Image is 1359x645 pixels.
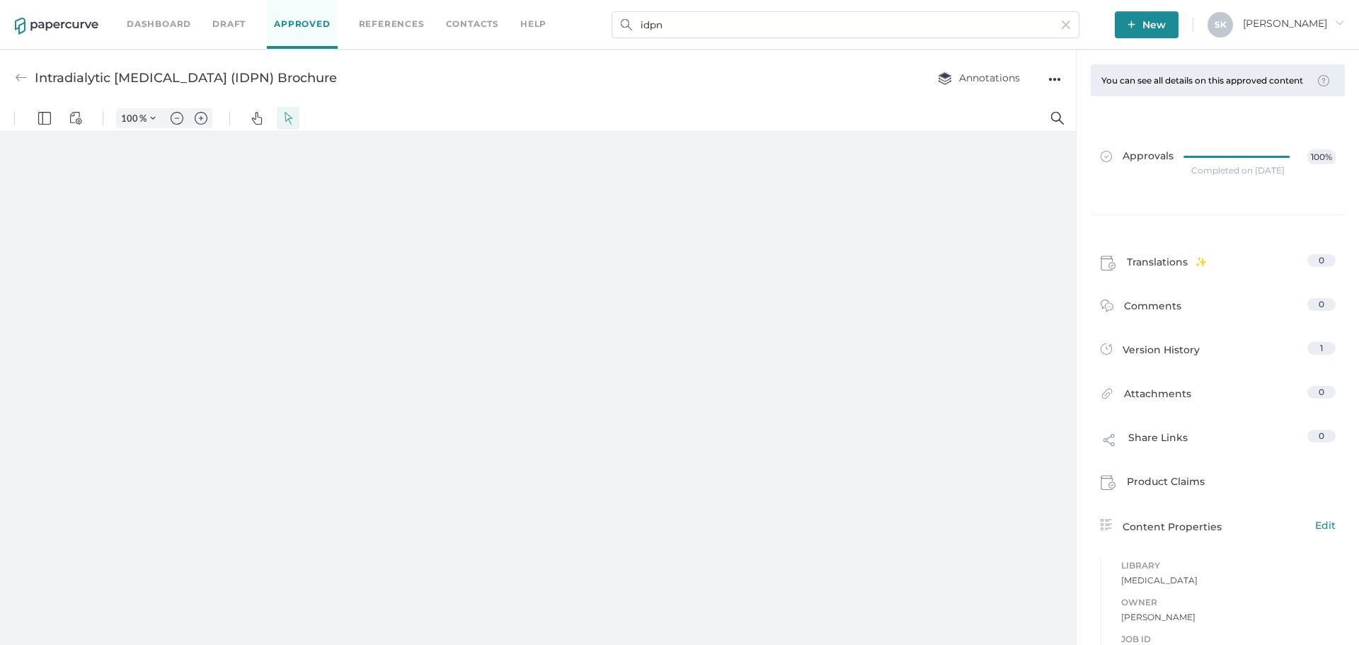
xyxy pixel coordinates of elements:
[938,72,1020,84] span: Annotations
[1101,151,1112,162] img: approved-grey.341b8de9.svg
[166,3,188,23] button: Zoom out
[359,16,425,32] a: References
[1318,75,1329,86] img: tooltip-default.0a89c667.svg
[142,3,164,23] button: Zoom Controls
[1215,19,1227,30] span: S K
[1128,11,1166,38] span: New
[1101,431,1118,452] img: share-link-icon.af96a55c.svg
[1048,69,1061,89] div: ●●●
[1101,256,1116,271] img: claims-icon.71597b81.svg
[1123,342,1200,362] span: Version History
[1046,1,1069,24] button: Search
[1121,610,1336,624] span: [PERSON_NAME]
[195,6,207,19] img: default-plus.svg
[1101,518,1336,535] a: Content PropertiesEdit
[1101,149,1174,165] span: Approvals
[1320,343,1323,353] span: 1
[1115,11,1179,38] button: New
[612,11,1079,38] input: Search Workspace
[1334,18,1344,28] i: arrow_right
[1051,6,1064,19] img: default-magnifying-glass.svg
[1092,135,1344,190] a: Approvals100%
[1101,343,1112,358] img: versions-icon.ee5af6b0.svg
[38,6,51,19] img: default-leftsidepanel.svg
[33,1,56,24] button: Panel
[1319,387,1324,397] span: 0
[1121,558,1336,573] span: Library
[938,72,952,85] img: annotation-layers.cc6d0e6b.svg
[251,6,263,19] img: default-pan.svg
[127,16,191,32] a: Dashboard
[1124,386,1191,408] span: Attachments
[1127,254,1207,275] span: Translations
[1101,298,1336,320] a: Comments0
[139,7,147,18] span: %
[15,18,98,35] img: papercurve-logo-colour.7244d18c.svg
[117,6,139,19] input: Set zoom
[1128,430,1188,457] span: Share Links
[924,64,1034,91] button: Annotations
[1121,595,1336,610] span: Owner
[150,10,156,16] img: chevron.svg
[246,1,268,24] button: Pan
[621,19,632,30] img: search.bf03fe8b.svg
[1307,149,1335,164] span: 100%
[1315,518,1336,533] span: Edit
[1101,474,1336,495] a: Product Claims
[171,6,183,19] img: default-minus.svg
[1243,17,1344,30] span: [PERSON_NAME]
[1101,387,1113,404] img: attachments-icon.0dd0e375.svg
[64,1,87,24] button: View Controls
[1124,298,1181,320] span: Comments
[1101,518,1336,535] div: Content Properties
[1127,474,1205,495] span: Product Claims
[1319,299,1324,309] span: 0
[277,1,299,24] button: Select
[1101,430,1336,457] a: Share Links0
[1319,430,1324,441] span: 0
[282,6,294,19] img: default-select.svg
[1101,475,1116,491] img: claims-icon.71597b81.svg
[1101,519,1112,530] img: content-properties-icon.34d20aed.svg
[212,16,246,32] a: Draft
[1101,254,1336,275] a: Translations0
[1101,299,1113,316] img: comment-icon.4fbda5a2.svg
[15,72,28,84] img: back-arrow-grey.72011ae3.svg
[1101,75,1311,86] div: You can see all details on this approved content
[69,6,82,19] img: default-viewcontrols.svg
[190,3,212,23] button: Zoom in
[1101,386,1336,408] a: Attachments0
[1101,342,1336,362] a: Version History1
[446,16,499,32] a: Contacts
[35,64,337,91] div: Intradialytic [MEDICAL_DATA] (IDPN) Brochure
[520,16,546,32] div: help
[1128,21,1135,28] img: plus-white.e19ec114.svg
[1121,573,1336,588] span: [MEDICAL_DATA]
[1062,21,1070,29] img: cross-light-grey.10ea7ca4.svg
[1319,255,1324,266] span: 0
